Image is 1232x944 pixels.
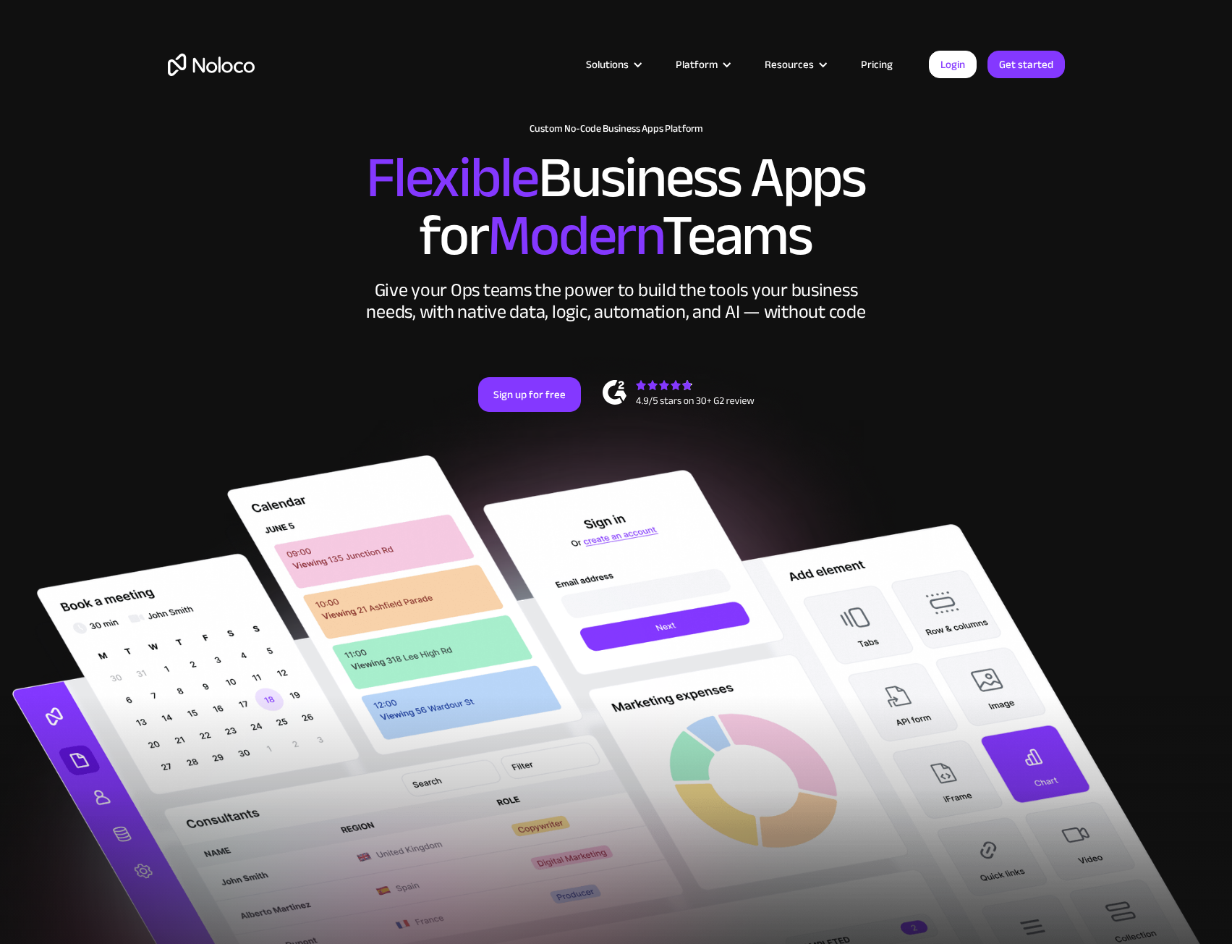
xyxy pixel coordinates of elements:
div: Give your Ops teams the power to build the tools your business needs, with native data, logic, au... [363,279,870,323]
div: Platform [676,55,718,74]
div: Resources [765,55,814,74]
a: Sign up for free [478,377,581,412]
a: home [168,54,255,76]
div: Resources [747,55,843,74]
div: Platform [658,55,747,74]
a: Login [929,51,977,78]
span: Modern [488,182,662,290]
div: Solutions [568,55,658,74]
span: Flexible [366,124,538,232]
div: Solutions [586,55,629,74]
a: Pricing [843,55,911,74]
h2: Business Apps for Teams [168,149,1065,265]
a: Get started [987,51,1065,78]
